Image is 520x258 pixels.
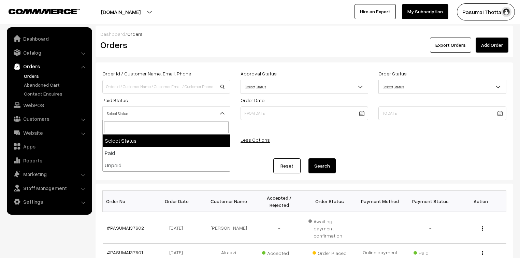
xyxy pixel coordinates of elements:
th: Accepted / Rejected [254,191,304,212]
td: [PERSON_NAME] [203,212,254,244]
th: Order Date [153,191,203,212]
a: COMMMERCE [9,7,68,15]
button: Search [308,158,336,173]
label: Order Status [378,70,407,77]
span: Accepted [262,248,296,257]
a: WebPOS [9,99,90,111]
th: Payment Method [355,191,405,212]
a: Orders [22,72,90,80]
span: Orders [127,31,143,37]
td: - [254,212,304,244]
button: Pasumai Thotta… [457,3,515,20]
a: My Subscription [402,4,448,19]
a: Orders [9,60,90,72]
td: - [405,212,456,244]
a: Catalog [9,46,90,59]
a: Apps [9,140,90,153]
a: #PASUMAI37602 [107,225,144,231]
a: Contact Enquires [22,90,90,97]
span: Select Status [378,80,506,94]
a: Customers [9,113,90,125]
a: Reset [273,158,301,173]
img: user [501,7,511,17]
label: Approval Status [241,70,277,77]
input: To Date [378,106,506,120]
div: / [100,30,508,38]
th: Payment Status [405,191,456,212]
a: Add Order [476,38,508,53]
span: Awaiting payment confirmation [308,216,351,239]
th: Customer Name [203,191,254,212]
span: Paid [414,248,448,257]
img: Menu [482,226,483,231]
li: Paid [103,147,230,159]
a: Settings [9,196,90,208]
th: Order Status [304,191,355,212]
label: Paid Status [102,97,128,104]
img: Menu [482,251,483,255]
span: Select Status [379,81,506,93]
span: Select Status [241,80,369,94]
input: From Date [241,106,369,120]
a: Dashboard [9,32,90,45]
label: Order Id / Customer Name, Email, Phone [102,70,191,77]
a: Less Options [241,137,270,143]
a: #PASUMAI37601 [107,249,143,255]
button: Export Orders [430,38,471,53]
span: Select Status [241,81,368,93]
th: Action [456,191,506,212]
li: Select Status [103,134,230,147]
td: [DATE] [153,212,203,244]
a: Reports [9,154,90,167]
a: Website [9,127,90,139]
img: COMMMERCE [9,9,80,14]
a: Dashboard [100,31,125,37]
h2: Orders [100,40,230,50]
a: Hire an Expert [355,4,396,19]
button: [DOMAIN_NAME] [77,3,164,20]
span: Select Status [103,107,230,119]
li: Unpaid [103,159,230,171]
a: Abandoned Cart [22,81,90,88]
span: Order Placed [313,248,347,257]
th: Order No [103,191,153,212]
input: Order Id / Customer Name / Customer Email / Customer Phone [102,80,230,94]
label: Order Date [241,97,264,104]
span: Select Status [102,106,230,120]
a: Staff Management [9,182,90,194]
a: Marketing [9,168,90,180]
